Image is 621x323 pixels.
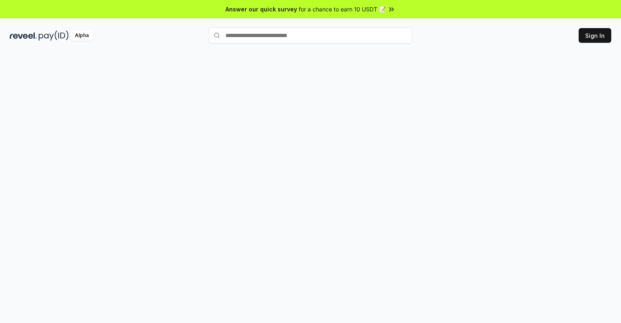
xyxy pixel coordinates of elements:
[39,31,69,41] img: pay_id
[579,28,611,43] button: Sign In
[10,31,37,41] img: reveel_dark
[70,31,93,41] div: Alpha
[225,5,297,13] span: Answer our quick survey
[299,5,386,13] span: for a chance to earn 10 USDT 📝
